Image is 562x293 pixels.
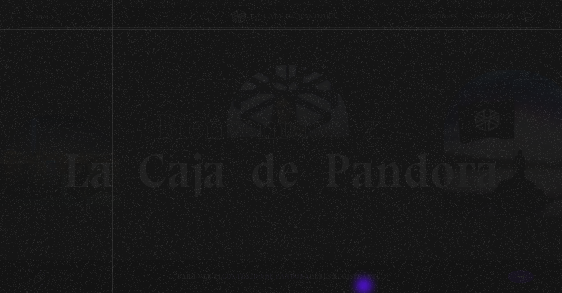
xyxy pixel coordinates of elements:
[222,272,310,280] span: contenido de Pandora
[475,14,513,20] a: Inicie sesión
[63,98,499,195] h1: La Caja de Pandora
[36,14,50,19] span: Menu
[522,11,534,23] a: View your shopping cart
[177,271,381,282] p: Para ver el debes registrarte
[414,14,457,20] a: Suscripciones
[156,106,406,148] span: Bienvenidos a
[33,22,54,28] span: Cerrar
